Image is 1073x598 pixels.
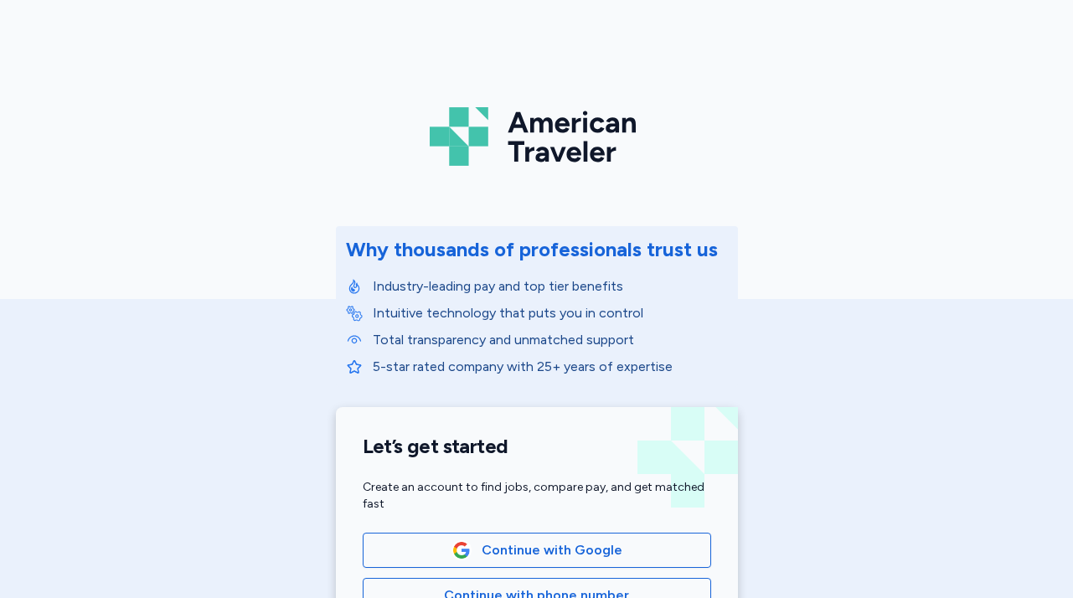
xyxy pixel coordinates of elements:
h1: Let’s get started [363,434,711,459]
div: Why thousands of professionals trust us [346,236,718,263]
p: Total transparency and unmatched support [373,330,728,350]
span: Continue with Google [482,540,622,560]
img: Logo [430,101,644,173]
img: Google Logo [452,541,471,559]
p: Industry-leading pay and top tier benefits [373,276,728,296]
p: Intuitive technology that puts you in control [373,303,728,323]
div: Create an account to find jobs, compare pay, and get matched fast [363,479,711,513]
p: 5-star rated company with 25+ years of expertise [373,357,728,377]
button: Google LogoContinue with Google [363,533,711,568]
